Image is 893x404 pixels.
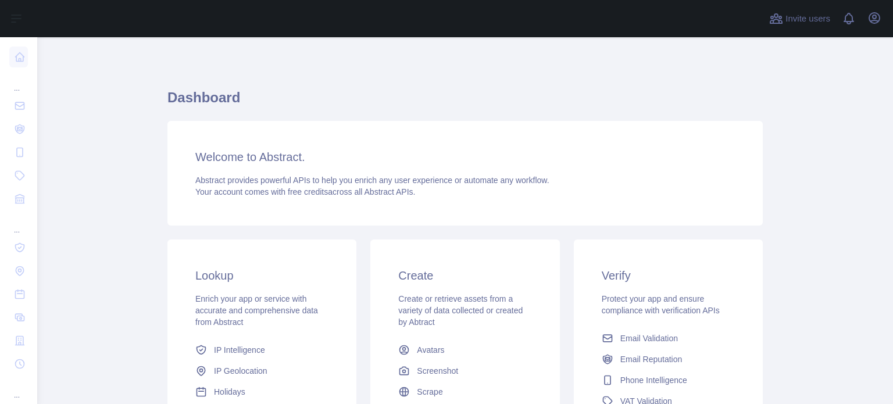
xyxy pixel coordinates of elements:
[602,267,735,284] h3: Verify
[191,339,333,360] a: IP Intelligence
[167,88,763,116] h1: Dashboard
[398,294,523,327] span: Create or retrieve assets from a variety of data collected or created by Abtract
[195,149,735,165] h3: Welcome to Abstract.
[620,353,683,365] span: Email Reputation
[214,344,265,356] span: IP Intelligence
[394,360,536,381] a: Screenshot
[195,176,549,185] span: Abstract provides powerful APIs to help you enrich any user experience or automate any workflow.
[597,349,740,370] a: Email Reputation
[195,294,318,327] span: Enrich your app or service with accurate and comprehensive data from Abstract
[9,377,28,400] div: ...
[394,339,536,360] a: Avatars
[214,386,245,398] span: Holidays
[417,344,444,356] span: Avatars
[288,187,328,196] span: free credits
[417,365,458,377] span: Screenshot
[9,70,28,93] div: ...
[785,12,830,26] span: Invite users
[191,360,333,381] a: IP Geolocation
[620,374,687,386] span: Phone Intelligence
[602,294,720,315] span: Protect your app and ensure compliance with verification APIs
[597,328,740,349] a: Email Validation
[195,267,328,284] h3: Lookup
[394,381,536,402] a: Scrape
[620,333,678,344] span: Email Validation
[767,9,833,28] button: Invite users
[214,365,267,377] span: IP Geolocation
[417,386,442,398] span: Scrape
[195,187,415,196] span: Your account comes with across all Abstract APIs.
[9,212,28,235] div: ...
[597,370,740,391] a: Phone Intelligence
[191,381,333,402] a: Holidays
[398,267,531,284] h3: Create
